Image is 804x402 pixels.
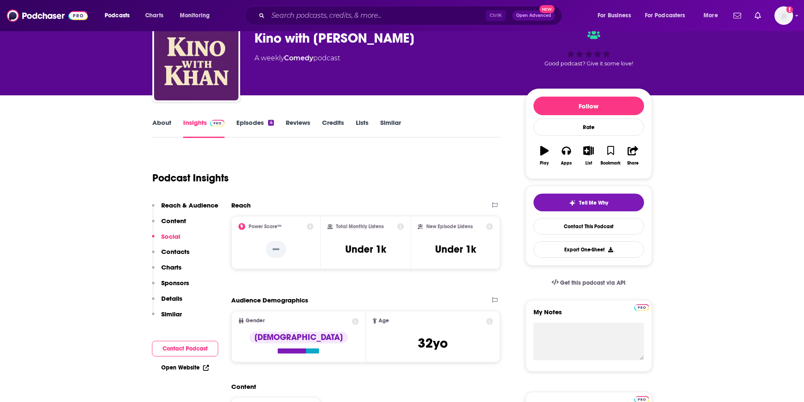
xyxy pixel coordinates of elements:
a: Contact This Podcast [533,218,644,235]
div: Search podcasts, credits, & more... [253,6,570,25]
button: Bookmark [600,140,622,171]
div: [DEMOGRAPHIC_DATA] [249,332,348,343]
a: Credits [322,119,344,138]
a: Charts [140,9,168,22]
span: Logged in as VHannley [774,6,793,25]
a: Comedy [284,54,313,62]
a: Similar [380,119,401,138]
button: Contact Podcast [152,341,218,356]
div: List [585,161,592,166]
p: -- [266,241,286,258]
p: Sponsors [161,279,189,287]
p: Reach & Audience [161,201,218,209]
p: Content [161,217,186,225]
h3: Under 1k [435,243,476,256]
a: Get this podcast via API [545,272,633,293]
span: 32 yo [418,335,448,351]
button: Content [152,217,186,232]
span: Podcasts [105,10,130,22]
button: Charts [152,263,181,279]
button: Reach & Audience [152,201,218,217]
button: open menu [639,9,698,22]
a: InsightsPodchaser Pro [183,119,225,138]
span: Open Advanced [516,13,551,18]
button: Similar [152,310,182,326]
button: Open AdvancedNew [512,11,555,21]
img: tell me why sparkle [569,200,576,206]
img: Podchaser Pro [634,304,649,311]
span: Tell Me Why [579,200,608,206]
span: Gender [246,318,265,324]
button: open menu [99,9,141,22]
span: Get this podcast via API [560,279,625,286]
h2: Reach [231,201,251,209]
button: tell me why sparkleTell Me Why [533,194,644,211]
span: Charts [145,10,163,22]
a: About [152,119,171,138]
p: Charts [161,263,181,271]
span: Monitoring [180,10,210,22]
span: New [539,5,555,13]
div: Bookmark [601,161,620,166]
label: My Notes [533,308,644,323]
svg: Add a profile image [786,6,793,13]
button: Contacts [152,248,189,263]
a: Pro website [634,303,649,311]
h2: Power Score™ [249,224,282,229]
p: Social [161,232,180,240]
div: 4 [268,120,273,126]
a: Open Website [161,364,209,371]
img: Podchaser Pro [210,120,225,127]
button: Apps [555,140,577,171]
img: User Profile [774,6,793,25]
h2: New Episode Listens [426,224,473,229]
img: Podchaser - Follow, Share and Rate Podcasts [7,8,88,24]
div: Good podcast? Give it some love! [525,22,652,74]
a: Episodes4 [236,119,273,138]
div: A weekly podcast [254,53,340,63]
img: Kino with Khan [154,16,238,100]
button: Details [152,294,182,310]
div: Play [540,161,549,166]
a: Reviews [286,119,310,138]
div: Apps [561,161,572,166]
button: Play [533,140,555,171]
span: Ctrl K [486,10,506,21]
h2: Content [231,383,494,391]
button: List [577,140,599,171]
p: Similar [161,310,182,318]
h2: Total Monthly Listens [336,224,384,229]
button: open menu [698,9,728,22]
button: Follow [533,97,644,115]
p: Contacts [161,248,189,256]
div: Share [627,161,639,166]
button: Show profile menu [774,6,793,25]
a: Show notifications dropdown [730,8,744,23]
input: Search podcasts, credits, & more... [268,9,486,22]
h3: Under 1k [345,243,386,256]
span: For Business [598,10,631,22]
h1: Podcast Insights [152,172,229,184]
a: Lists [356,119,368,138]
button: Social [152,232,180,248]
h2: Audience Demographics [231,296,308,304]
div: Rate [533,119,644,136]
button: Sponsors [152,279,189,294]
button: Share [622,140,644,171]
span: Good podcast? Give it some love! [544,60,633,67]
button: open menu [174,9,221,22]
a: Show notifications dropdown [751,8,764,23]
span: Age [379,318,389,324]
p: Details [161,294,182,302]
span: For Podcasters [645,10,685,22]
span: More [704,10,718,22]
button: open menu [592,9,642,22]
button: Export One-Sheet [533,241,644,258]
